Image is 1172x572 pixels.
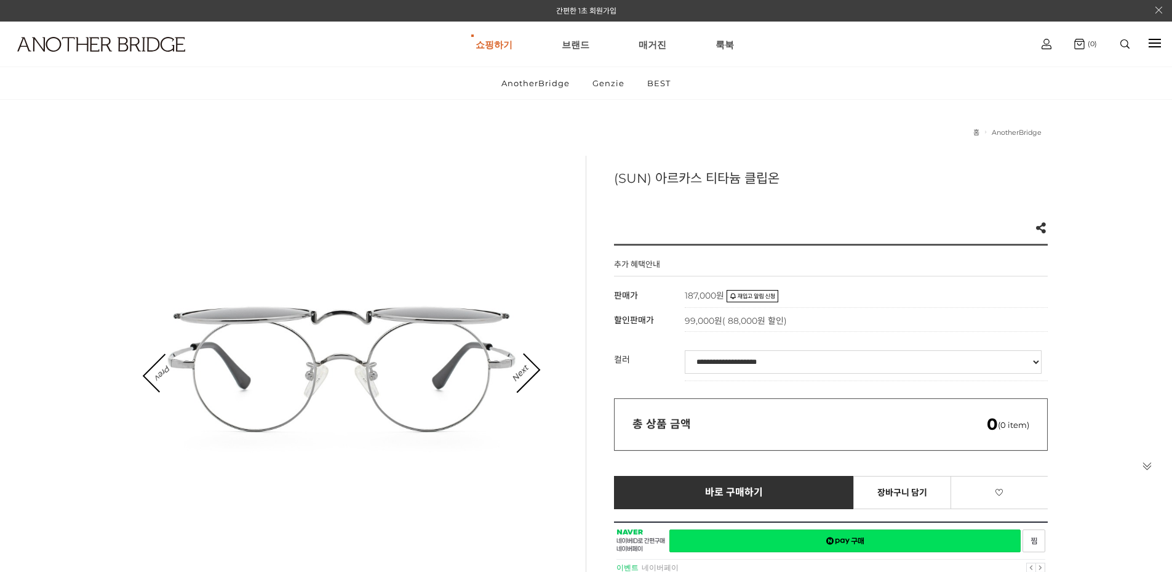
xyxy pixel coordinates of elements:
[616,563,639,572] strong: 이벤트
[973,128,979,137] a: 홈
[1074,39,1085,49] img: cart
[556,6,616,15] a: 간편한 1초 회원가입
[6,37,182,82] a: logo
[685,290,724,301] strong: 187,000원
[1074,39,1097,49] a: (0)
[614,290,638,301] span: 판매가
[17,37,185,52] img: logo
[705,487,763,498] span: 바로 구매하기
[501,354,539,392] a: Next
[614,258,660,276] h4: 추가 혜택안내
[637,67,681,99] a: BEST
[145,354,181,391] a: Prev
[562,22,589,66] a: 브랜드
[992,128,1042,137] a: AnotherBridge
[614,476,855,509] a: 바로 구매하기
[716,22,734,66] a: 룩북
[722,315,787,326] span: ( 88,000원 할인)
[614,168,1048,187] h3: (SUN) 아르카스 티타늄 클립온
[491,67,580,99] a: AnotherBridge
[853,476,951,509] a: 장바구니 담기
[1120,39,1130,49] img: search
[476,22,512,66] a: 쇼핑하기
[727,290,778,302] img: 재입고 알림 SMS
[642,563,679,572] a: 네이버페이
[582,67,635,99] a: Genzie
[614,344,685,381] th: 컬러
[987,420,1029,430] span: (0 item)
[987,414,998,434] em: 0
[1085,39,1097,48] span: (0)
[685,315,787,326] span: 99,000원
[1042,39,1051,49] img: cart
[632,417,691,431] strong: 총 상품 금액
[639,22,666,66] a: 매거진
[614,315,654,326] span: 할인판매가
[1023,530,1045,552] a: 새창
[669,530,1021,552] a: 새창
